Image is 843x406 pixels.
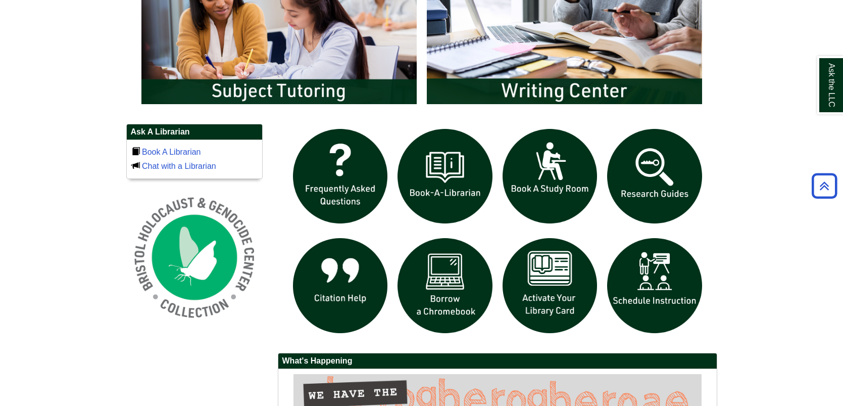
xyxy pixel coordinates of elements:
img: Borrow a chromebook icon links to the borrow a chromebook web page [392,233,498,338]
div: slideshow [288,124,707,343]
h2: Ask A Librarian [127,124,262,140]
img: activate Library Card icon links to form to activate student ID into library card [498,233,603,338]
a: Chat with a Librarian [142,162,216,170]
img: book a study room icon links to book a study room web page [498,124,603,229]
a: Back to Top [808,179,840,193]
a: Book A Librarian [142,148,201,156]
img: For faculty. Schedule Library Instruction icon links to form. [602,233,707,338]
h2: What's Happening [278,353,717,369]
img: Holocaust and Genocide Collection [126,189,263,326]
img: frequently asked questions [288,124,393,229]
img: Book a Librarian icon links to book a librarian web page [392,124,498,229]
img: Research Guides icon links to research guides web page [602,124,707,229]
img: citation help icon links to citation help guide page [288,233,393,338]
